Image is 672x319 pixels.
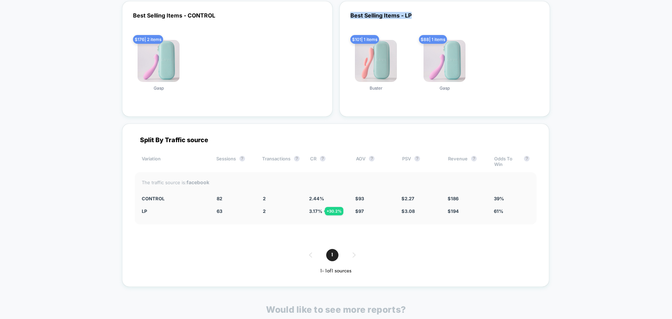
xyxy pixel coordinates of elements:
[370,85,383,91] span: Buster
[326,249,338,261] span: 1
[402,156,437,167] div: PSV
[135,136,537,144] div: Split By Traffic source
[217,208,222,214] span: 63
[294,156,300,161] button: ?
[142,196,206,201] div: CONTROL
[448,196,458,201] span: $ 186
[142,156,206,167] div: Variation
[217,196,222,201] span: 82
[471,156,477,161] button: ?
[310,156,345,167] div: CR
[263,196,266,201] span: 2
[350,35,379,44] span: $ 101 | 1 items
[135,268,537,274] div: 1 - 1 of 1 sources
[187,179,209,185] strong: facebook
[262,156,300,167] div: Transactions
[524,156,530,161] button: ?
[309,196,324,201] span: 2.44 %
[239,156,245,161] button: ?
[401,208,415,214] span: $ 3.08
[355,196,364,201] span: $ 93
[448,208,459,214] span: $ 194
[133,35,163,44] span: $ 176 | 2 items
[142,208,206,214] div: LP
[325,207,343,215] div: + 30.2 %
[494,196,530,201] div: 39%
[154,85,164,91] span: Gasp
[320,156,325,161] button: ?
[369,156,374,161] button: ?
[309,208,322,214] span: 3.17 %
[401,196,414,201] span: $ 2.27
[356,156,391,167] div: AOV
[138,40,180,82] img: produt
[414,156,420,161] button: ?
[263,208,266,214] span: 2
[355,40,397,82] img: produt
[494,208,530,214] div: 61%
[419,35,447,44] span: $ 88 | 1 items
[355,208,364,214] span: $ 97
[423,40,465,82] img: produt
[216,156,252,167] div: Sessions
[440,85,450,91] span: Gasp
[266,304,406,315] p: Would like to see more reports?
[494,156,530,167] div: Odds To Win
[142,179,530,185] div: The traffic source is:
[448,156,483,167] div: Revenue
